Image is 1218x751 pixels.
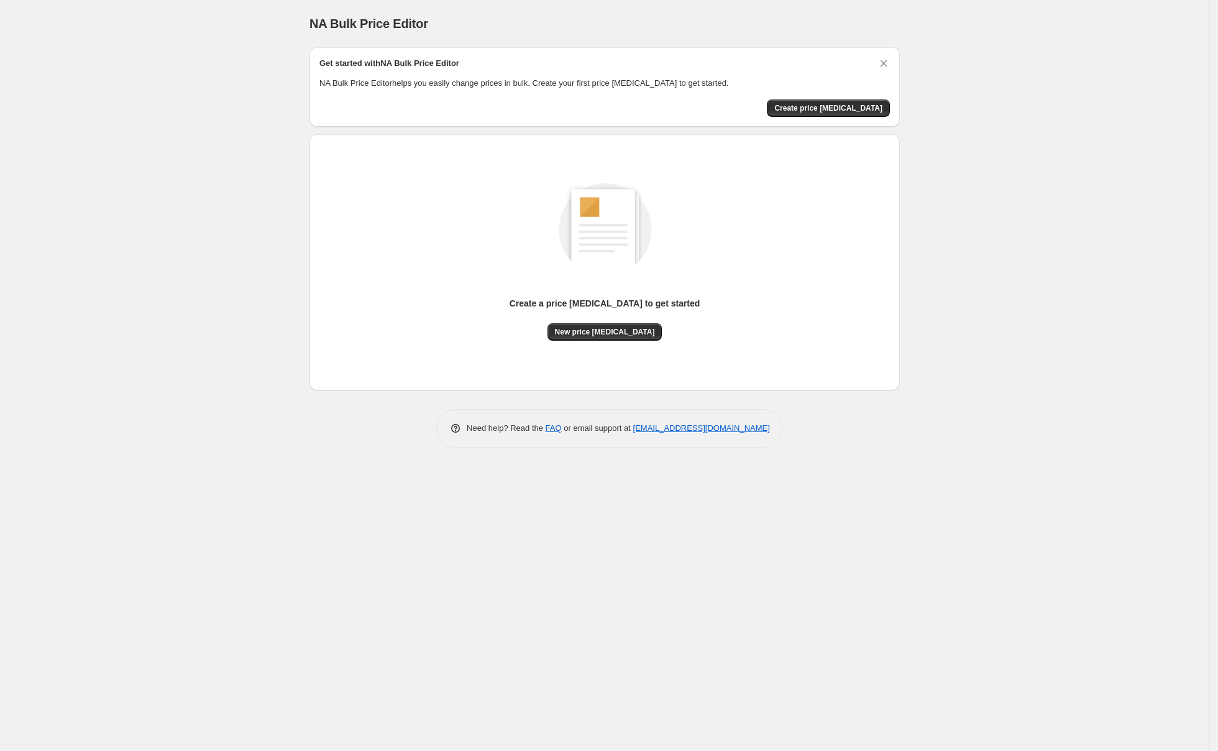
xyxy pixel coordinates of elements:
p: Create a price [MEDICAL_DATA] to get started [510,297,700,310]
button: Create price change job [767,99,890,117]
span: or email support at [562,423,633,433]
a: [EMAIL_ADDRESS][DOMAIN_NAME] [633,423,770,433]
h2: Get started with NA Bulk Price Editor [319,57,459,70]
a: FAQ [546,423,562,433]
button: New price [MEDICAL_DATA] [547,323,662,341]
span: Create price [MEDICAL_DATA] [774,103,882,113]
span: New price [MEDICAL_DATA] [555,327,655,337]
span: NA Bulk Price Editor [309,17,428,30]
span: Need help? Read the [467,423,546,433]
button: Dismiss card [877,57,890,70]
p: NA Bulk Price Editor helps you easily change prices in bulk. Create your first price [MEDICAL_DAT... [319,77,890,90]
